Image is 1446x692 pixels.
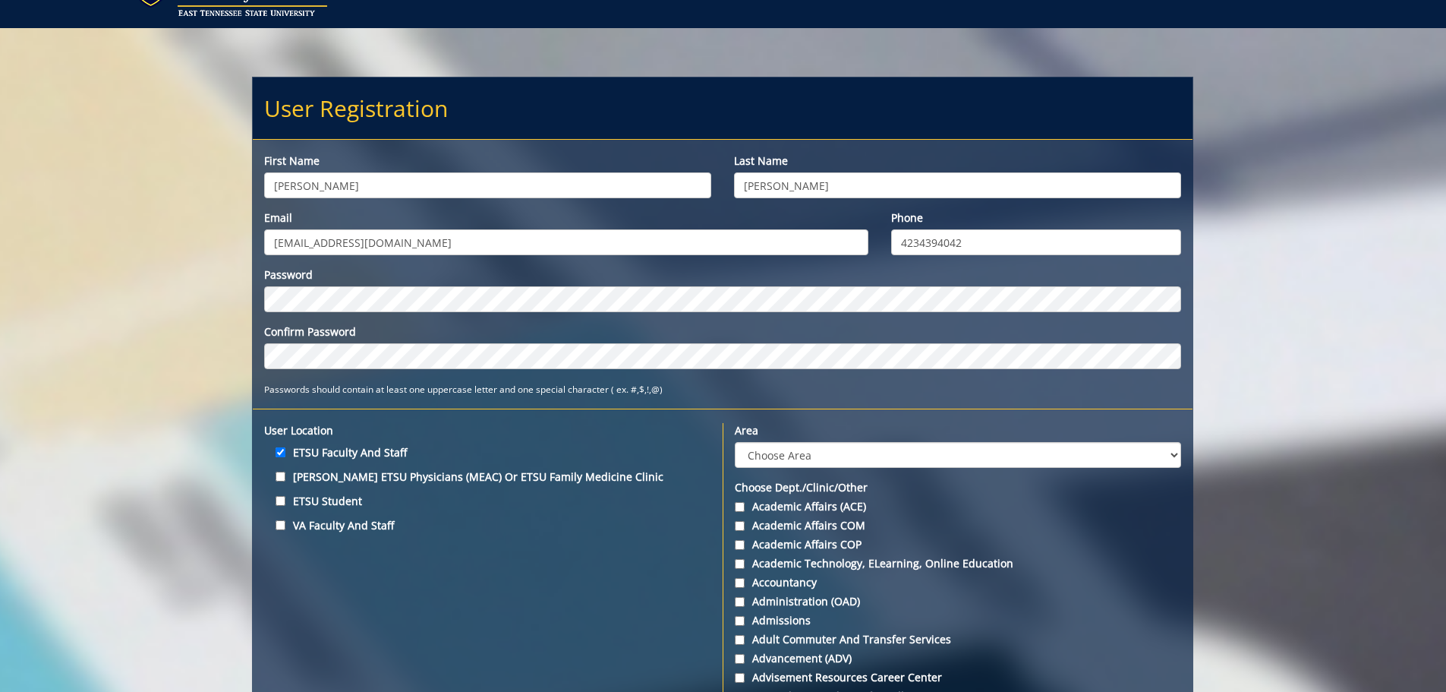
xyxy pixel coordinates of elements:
[264,491,711,511] label: ETSU Student
[735,632,1181,647] label: Adult Commuter and Transfer Services
[264,383,663,395] small: Passwords should contain at least one uppercase letter and one special character ( ex. #,$,!,@)
[735,499,1181,514] label: Academic Affairs (ACE)
[264,442,711,463] label: ETSU Faculty and Staff
[264,267,1181,283] label: Password
[735,575,1181,590] label: Accountancy
[735,651,1181,666] label: Advancement (ADV)
[891,210,1182,226] label: Phone
[734,153,1181,169] label: Last name
[735,613,1181,628] label: Admissions
[735,518,1181,533] label: Academic Affairs COM
[735,480,1181,495] label: Choose Dept./Clinic/Other
[735,537,1181,552] label: Academic Affairs COP
[735,423,1181,438] label: Area
[264,324,1181,340] label: Confirm Password
[253,77,1192,139] h2: User Registration
[264,210,868,226] label: Email
[264,515,711,536] label: VA Faculty and Staff
[264,466,711,487] label: [PERSON_NAME] ETSU Physicians (MEAC) or ETSU Family Medicine Clinic
[264,423,711,438] label: User location
[735,556,1181,571] label: Academic Technology, eLearning, Online Education
[735,670,1181,685] label: Advisement Resources Career Center
[735,594,1181,609] label: Administration (OAD)
[264,153,711,169] label: First name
